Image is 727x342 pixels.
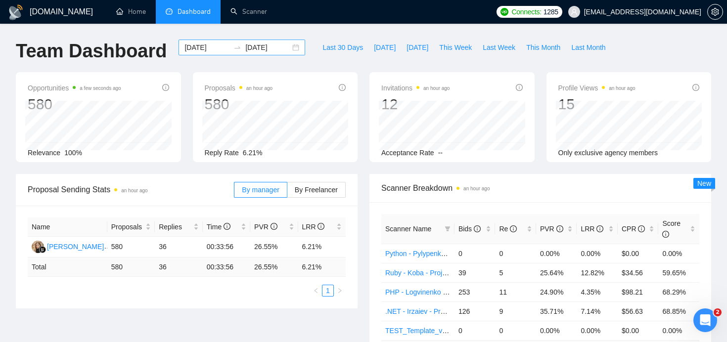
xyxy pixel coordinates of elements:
span: Relevance [28,149,60,157]
span: -- [438,149,443,157]
button: left [310,285,322,297]
span: dashboard [166,8,173,15]
span: info-circle [596,225,603,232]
td: 580 [107,237,155,257]
td: 253 [454,282,496,301]
span: right [337,288,343,294]
a: Ruby - Koba - Project [385,269,452,277]
span: info-circle [516,84,523,91]
span: Score [662,219,681,238]
th: Name [28,217,107,237]
span: Re [499,225,517,233]
td: 9 [495,301,536,321]
span: New [697,179,711,187]
span: left [313,288,319,294]
span: filter [443,221,453,236]
span: info-circle [224,223,230,230]
button: This Week [434,40,477,55]
td: 26.55% [250,237,298,257]
span: This Month [526,42,560,53]
td: 5 [495,263,536,282]
td: 12.82% [577,263,618,282]
td: 39 [454,263,496,282]
td: 26.55 % [250,257,298,277]
td: 0.00% [658,321,699,340]
img: KY [32,241,44,253]
span: [DATE] [374,42,396,53]
button: Last 30 Days [317,40,368,55]
span: Proposals [205,82,273,94]
span: info-circle [318,223,324,230]
a: Python - Pylypenko - Project [385,250,473,257]
span: 100% [64,149,82,157]
span: Time [207,223,230,231]
input: Start date [184,42,229,53]
div: [PERSON_NAME] [47,241,104,252]
td: 0 [495,321,536,340]
a: searchScanner [230,7,267,16]
span: Scanner Breakdown [381,182,699,194]
td: 6.21% [298,237,346,257]
img: gigradar-bm.png [39,246,46,253]
input: End date [245,42,290,53]
span: info-circle [556,225,563,232]
td: 68.85% [658,301,699,321]
span: Last Month [571,42,605,53]
span: to [233,43,241,51]
span: 1285 [544,6,558,17]
td: 59.65% [658,263,699,282]
td: 4.35% [577,282,618,301]
span: Last Week [483,42,515,53]
span: PVR [254,223,277,231]
td: $98.21 [618,282,659,301]
div: 580 [28,95,121,114]
span: 6.21% [243,149,263,157]
span: swap-right [233,43,241,51]
time: a few seconds ago [80,85,121,91]
button: Last Week [477,40,521,55]
td: 0.00% [577,321,618,340]
li: 1 [322,285,334,297]
td: 6.21 % [298,257,346,277]
span: 2 [714,308,722,316]
span: Proposal Sending Stats [28,183,234,196]
a: PHP - Logvinenko - Project [385,288,469,296]
a: KY[PERSON_NAME] [32,242,104,250]
span: Proposals [111,221,143,232]
iframe: Intercom live chat [693,308,717,332]
li: Previous Page [310,285,322,297]
td: 00:33:56 [203,257,250,277]
button: Last Month [566,40,611,55]
a: 1 [322,285,333,296]
td: 36 [155,237,202,257]
span: By manager [242,186,279,194]
span: Replies [159,221,191,232]
td: 0.00% [577,244,618,263]
span: info-circle [271,223,277,230]
img: upwork-logo.png [500,8,508,16]
span: Invitations [381,82,450,94]
h1: Team Dashboard [16,40,167,63]
td: 0.00% [536,321,577,340]
td: Total [28,257,107,277]
td: 36 [155,257,202,277]
th: Replies [155,217,202,237]
button: [DATE] [401,40,434,55]
span: [DATE] [407,42,428,53]
td: 0 [454,244,496,263]
span: info-circle [510,225,517,232]
span: Profile Views [558,82,636,94]
span: LRR [581,225,603,233]
time: an hour ago [609,85,635,91]
td: $56.63 [618,301,659,321]
td: 68.29% [658,282,699,301]
td: 0.00% [536,244,577,263]
td: 126 [454,301,496,321]
span: filter [445,226,451,232]
time: an hour ago [423,85,450,91]
th: Proposals [107,217,155,237]
span: LRR [302,223,325,231]
span: user [571,8,578,15]
td: 00:33:56 [203,237,250,257]
span: CPR [622,225,645,233]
